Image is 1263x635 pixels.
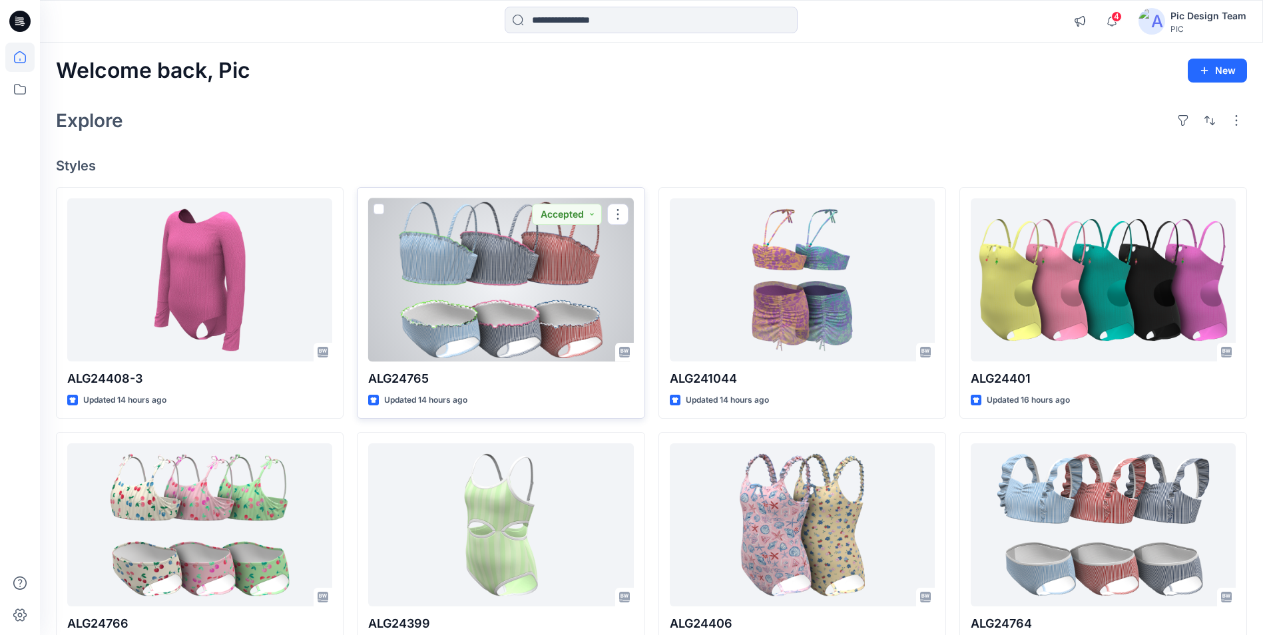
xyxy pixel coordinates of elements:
p: Updated 14 hours ago [83,393,166,407]
a: ALG241044 [670,198,935,361]
p: Updated 14 hours ago [686,393,769,407]
p: ALG24399 [368,614,633,633]
p: ALG241044 [670,369,935,388]
h2: Welcome back, Pic [56,59,250,83]
div: Pic Design Team [1170,8,1246,24]
p: ALG24766 [67,614,332,633]
button: New [1188,59,1247,83]
p: Updated 14 hours ago [384,393,467,407]
p: Updated 16 hours ago [987,393,1070,407]
h2: Explore [56,110,123,131]
a: ALG24401 [971,198,1236,361]
p: ALG24406 [670,614,935,633]
p: ALG24764 [971,614,1236,633]
p: ALG24401 [971,369,1236,388]
h4: Styles [56,158,1247,174]
p: ALG24408-3 [67,369,332,388]
div: PIC [1170,24,1246,34]
a: ALG24764 [971,443,1236,606]
p: ALG24765 [368,369,633,388]
img: avatar [1138,8,1165,35]
a: ALG24406 [670,443,935,606]
a: ALG24399 [368,443,633,606]
a: ALG24765 [368,198,633,361]
a: ALG24408-3 [67,198,332,361]
span: 4 [1111,11,1122,22]
a: ALG24766 [67,443,332,606]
